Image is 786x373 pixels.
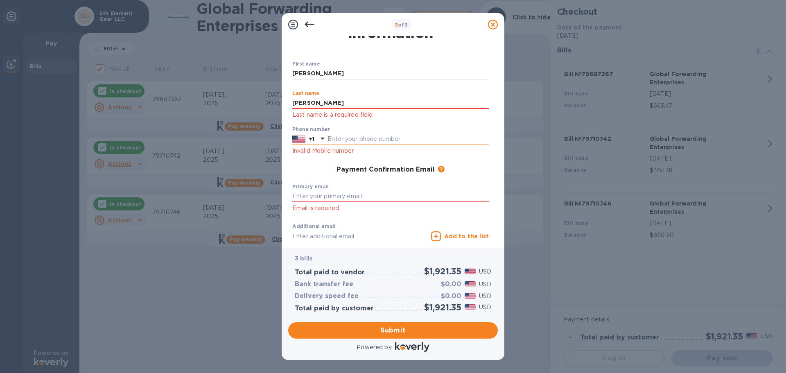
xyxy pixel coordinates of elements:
input: Enter your primary email [292,190,489,203]
h3: Total paid to vendor [295,269,365,276]
h2: $1,921.35 [424,302,461,312]
input: Enter additional email [292,230,428,242]
button: Submit [288,322,498,339]
span: Submit [295,326,491,335]
h3: $0.00 [441,292,461,300]
label: Additional email [292,224,336,229]
b: of 3 [395,22,408,28]
input: Enter your phone number [327,133,489,145]
input: Enter your last name [292,97,489,109]
img: US [292,135,305,144]
p: Email is required [292,203,489,213]
label: Primary email [292,184,329,189]
h3: Total paid by customer [295,305,374,312]
h3: $0.00 [441,280,461,288]
label: Last name [292,91,319,96]
img: USD [465,293,476,299]
input: Enter your first name [292,68,489,80]
h2: $1,921.35 [424,266,461,276]
h3: Delivery speed fee [295,292,359,300]
p: USD [479,303,491,312]
u: Add to the list [444,233,489,240]
img: USD [465,269,476,274]
p: USD [479,280,491,289]
h3: Payment Confirmation Email [337,166,435,174]
img: USD [465,281,476,287]
label: Phone number [292,127,330,132]
img: Logo [395,342,429,352]
p: USD [479,292,491,301]
span: 3 [395,22,398,28]
p: Last name is a required field [292,110,489,120]
label: First name [292,62,320,67]
h3: Bank transfer fee [295,280,353,288]
p: +1 [309,135,314,143]
h1: Payment Contact Information [292,7,489,41]
b: 3 bills [295,255,312,262]
img: USD [465,304,476,310]
p: USD [479,267,491,276]
p: Powered by [357,343,391,352]
p: Invalid Mobile number [292,146,489,156]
